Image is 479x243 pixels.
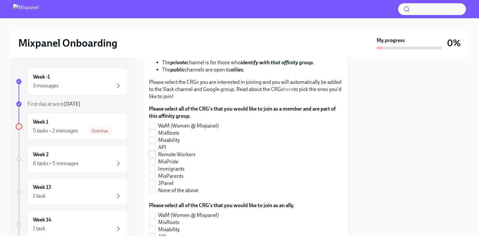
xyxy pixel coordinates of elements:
img: Mixpanel [13,4,39,14]
div: 3 messages [33,82,59,89]
a: Week 15 tasks • 2 messagesOverdue [16,113,128,140]
span: MixRoots [158,219,179,226]
strong: My progress [377,37,405,44]
span: WaM (Women @ Mixpanel) [158,122,219,129]
span: Mixability [158,226,180,233]
strong: private [171,59,187,66]
strong: allies. [231,67,244,73]
strong: identify with that affinity group. [241,59,314,66]
a: Week -13 messages [16,68,128,95]
li: The channel is for those who [162,59,343,66]
span: API [158,233,166,240]
span: API [158,144,166,151]
span: None of the above [158,187,199,194]
span: Mixability [158,137,180,144]
span: WaM (Women @ Mixpanel) [158,212,219,219]
div: 1 task [33,225,45,232]
h6: Week 13 [33,184,51,191]
li: The channels are open to [162,66,343,73]
a: here [283,86,293,92]
h3: 0% [447,37,461,49]
span: JPanel [158,180,173,187]
span: MixPride [158,158,178,165]
span: MixRoots [158,129,179,137]
strong: public [171,67,185,73]
h6: Week 14 [33,216,51,223]
span: Remote Workers [158,151,196,158]
p: Please select the CRGs you are interested in joining and you will automatically be added to the S... [149,79,343,100]
label: Please select all of the CRG's that you would like to join as an ally. [149,202,295,209]
span: Immigrants [158,165,185,173]
strong: [DATE] [64,101,81,107]
a: Week 141 task [16,211,128,238]
h2: Mixpanel Onboarding [18,37,117,50]
div: 5 tasks • 2 messages [33,127,78,134]
h6: Week -1 [33,73,50,81]
span: MixParents [158,173,184,180]
span: First day at work [27,101,81,107]
h6: Week 1 [33,118,48,126]
span: Overdue [88,129,112,133]
a: Week 26 tasks • 5 messages [16,145,128,173]
label: Please select all of the CRG's that you would like to join as a member and are part of this affin... [149,105,343,120]
a: Week 131 task [16,178,128,205]
div: 6 tasks • 5 messages [33,160,79,167]
h6: Week 2 [33,151,49,158]
a: First day at work[DATE] [16,100,128,108]
div: 1 task [33,192,45,200]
